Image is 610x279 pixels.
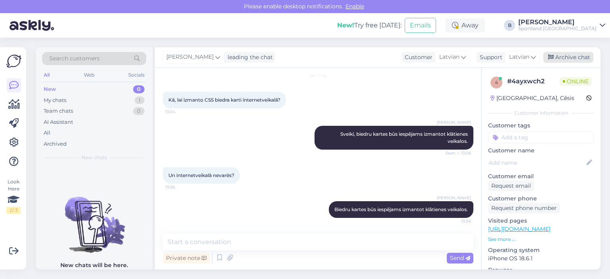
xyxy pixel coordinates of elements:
span: Un internetveikalā nevarēs? [168,172,234,178]
span: Online [560,77,592,86]
a: [PERSON_NAME]Sportland [GEOGRAPHIC_DATA] [518,19,605,32]
div: 0 [133,107,145,115]
a: [URL][DOMAIN_NAME] [488,225,550,233]
p: Customer phone [488,194,594,203]
p: Browser [488,266,594,274]
div: New [44,85,56,93]
span: Search customers [49,54,100,63]
div: Customer [402,53,432,62]
div: All [44,129,50,137]
div: Look Here [6,178,21,214]
span: 13:04 [165,109,195,115]
div: Team chats [44,107,73,115]
span: Latvian [509,53,529,62]
div: Socials [127,70,146,80]
div: Web [82,70,96,80]
p: Customer tags [488,121,594,130]
div: # 4ayxwch2 [507,77,560,86]
div: B [504,20,515,31]
div: Request phone number [488,203,560,214]
p: Customer email [488,172,594,181]
div: Sportland [GEOGRAPHIC_DATA] [518,25,596,32]
img: No chats [36,183,152,254]
p: Visited pages [488,217,594,225]
div: Request email [488,181,534,191]
div: 2 / 3 [6,207,21,214]
img: Askly Logo [6,54,21,69]
div: Archived [44,140,67,148]
span: New chats [81,154,107,161]
span: [PERSON_NAME] [437,195,471,201]
p: Customer name [488,146,594,155]
span: [PERSON_NAME] [166,53,214,62]
div: AI Assistant [44,118,73,126]
span: Send [450,254,470,262]
div: 1 [135,96,145,104]
button: Emails [405,18,436,33]
div: All [42,70,51,80]
span: 13:06 [165,184,195,190]
input: Add name [488,158,585,167]
b: New! [337,21,354,29]
div: Away [446,18,485,33]
span: Enable [343,3,367,10]
div: Try free [DATE]: [337,21,402,30]
div: Customer information [488,110,594,117]
span: Seen ✓ 13:06 [441,150,471,156]
div: Archive chat [543,52,593,63]
div: My chats [44,96,66,104]
span: Latvian [439,53,459,62]
p: Operating system [488,246,594,254]
span: Kā, lai izmanto CSS biedra karti internetveikalā? [168,97,280,103]
div: Private note [163,253,210,264]
div: Support [477,53,502,62]
span: [PERSON_NAME] [437,119,471,125]
div: 0 [133,85,145,93]
div: [GEOGRAPHIC_DATA], Cēsis [490,94,574,102]
p: See more ... [488,236,594,243]
div: [PERSON_NAME] [518,19,596,25]
span: 4 [495,79,498,85]
div: leading the chat [224,53,273,62]
span: Sveiki, biedru kartes būs iespējams izmantot klātienes veikalos. [340,131,469,144]
span: 13:06 [441,218,471,224]
p: iPhone OS 18.6.1 [488,254,594,263]
input: Add a tag [488,131,594,143]
span: Biedru kartes būs iespējams izmantot klātienes veikalos. [334,206,468,212]
p: New chats will be here. [60,261,128,269]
